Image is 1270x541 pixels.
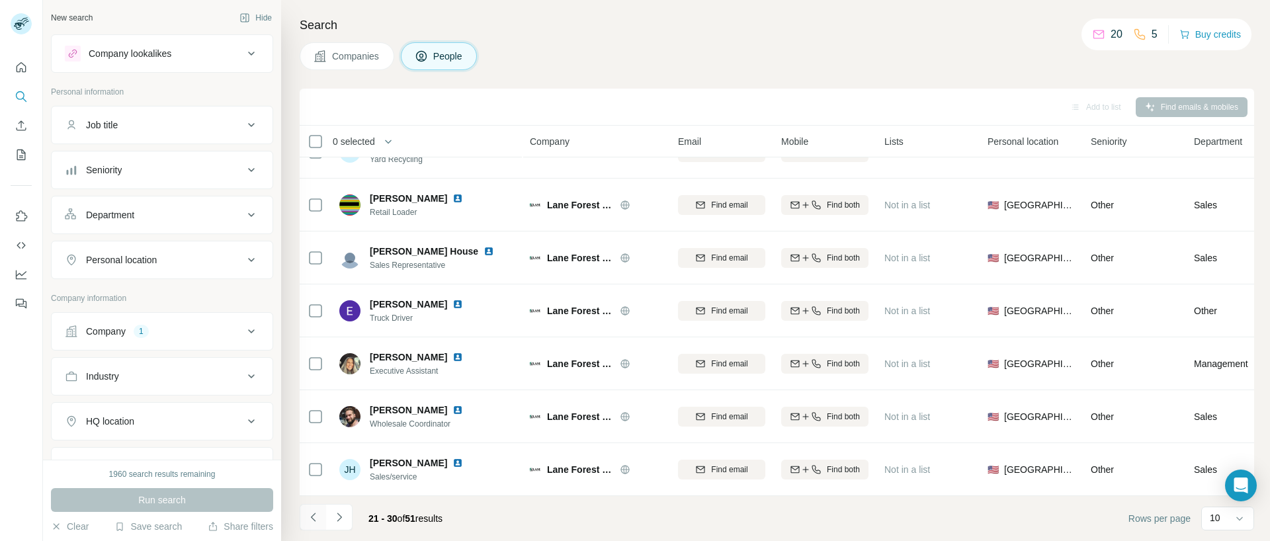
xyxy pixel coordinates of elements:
[530,464,540,475] img: Logo of Lane Forest Products
[1152,26,1158,42] p: 5
[988,304,999,317] span: 🇺🇸
[547,357,613,370] span: Lane Forest Products
[530,135,570,148] span: Company
[1194,198,1217,212] span: Sales
[678,135,701,148] span: Email
[1225,470,1257,501] div: Open Intercom Messenger
[1091,358,1114,369] span: Other
[370,245,478,258] span: [PERSON_NAME] House
[52,360,273,392] button: Industry
[988,135,1058,148] span: Personal location
[678,354,765,374] button: Find email
[1004,410,1075,423] span: [GEOGRAPHIC_DATA]
[884,464,930,475] span: Not in a list
[884,411,930,422] span: Not in a list
[711,464,747,476] span: Find email
[884,135,904,148] span: Lists
[530,200,540,210] img: Logo of Lane Forest Products
[368,513,443,524] span: results
[530,411,540,422] img: Logo of Lane Forest Products
[530,358,540,369] img: Logo of Lane Forest Products
[11,85,32,108] button: Search
[781,301,868,321] button: Find both
[547,251,613,265] span: Lane Forest Products
[781,460,868,479] button: Find both
[547,198,613,212] span: Lane Forest Products
[711,305,747,317] span: Find email
[339,353,360,374] img: Avatar
[711,252,747,264] span: Find email
[781,135,808,148] span: Mobile
[370,153,479,165] span: Yard Recycling
[827,305,860,317] span: Find both
[52,315,273,347] button: Company1
[332,50,380,63] span: Companies
[781,195,868,215] button: Find both
[339,300,360,321] img: Avatar
[781,354,868,374] button: Find both
[86,370,119,383] div: Industry
[678,301,765,321] button: Find email
[52,109,273,141] button: Job title
[339,406,360,427] img: Avatar
[370,206,479,218] span: Retail Loader
[884,253,930,263] span: Not in a list
[89,47,171,60] div: Company lookalikes
[1004,198,1075,212] span: [GEOGRAPHIC_DATA]
[433,50,464,63] span: People
[1004,463,1075,476] span: [GEOGRAPHIC_DATA]
[326,504,353,530] button: Navigate to next page
[678,195,765,215] button: Find email
[452,352,463,362] img: LinkedIn logo
[86,325,126,338] div: Company
[398,513,405,524] span: of
[52,244,273,276] button: Personal location
[547,304,613,317] span: Lane Forest Products
[51,520,89,533] button: Clear
[370,456,447,470] span: [PERSON_NAME]
[11,114,32,138] button: Enrich CSV
[52,199,273,231] button: Department
[52,405,273,437] button: HQ location
[678,407,765,427] button: Find email
[1091,200,1114,210] span: Other
[370,471,479,483] span: Sales/service
[1004,251,1075,265] span: [GEOGRAPHIC_DATA]
[452,299,463,310] img: LinkedIn logo
[370,192,447,205] span: [PERSON_NAME]
[339,194,360,216] img: Avatar
[86,118,118,132] div: Job title
[230,8,281,28] button: Hide
[988,463,999,476] span: 🇺🇸
[530,253,540,263] img: Logo of Lane Forest Products
[52,38,273,69] button: Company lookalikes
[11,143,32,167] button: My lists
[1210,511,1220,524] p: 10
[370,312,479,324] span: Truck Driver
[1128,512,1191,525] span: Rows per page
[452,405,463,415] img: LinkedIn logo
[1004,304,1075,317] span: [GEOGRAPHIC_DATA]
[86,253,157,267] div: Personal location
[827,411,860,423] span: Find both
[1194,135,1242,148] span: Department
[530,306,540,316] img: Logo of Lane Forest Products
[1179,25,1241,44] button: Buy credits
[1091,464,1114,475] span: Other
[988,357,999,370] span: 🇺🇸
[11,56,32,79] button: Quick start
[1194,357,1248,370] span: Management
[1194,251,1217,265] span: Sales
[711,411,747,423] span: Find email
[109,468,216,480] div: 1960 search results remaining
[988,198,999,212] span: 🇺🇸
[884,306,930,316] span: Not in a list
[1091,411,1114,422] span: Other
[370,403,447,417] span: [PERSON_NAME]
[300,16,1254,34] h4: Search
[11,204,32,228] button: Use Surfe on LinkedIn
[51,12,93,24] div: New search
[484,246,494,257] img: LinkedIn logo
[1194,304,1217,317] span: Other
[52,154,273,186] button: Seniority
